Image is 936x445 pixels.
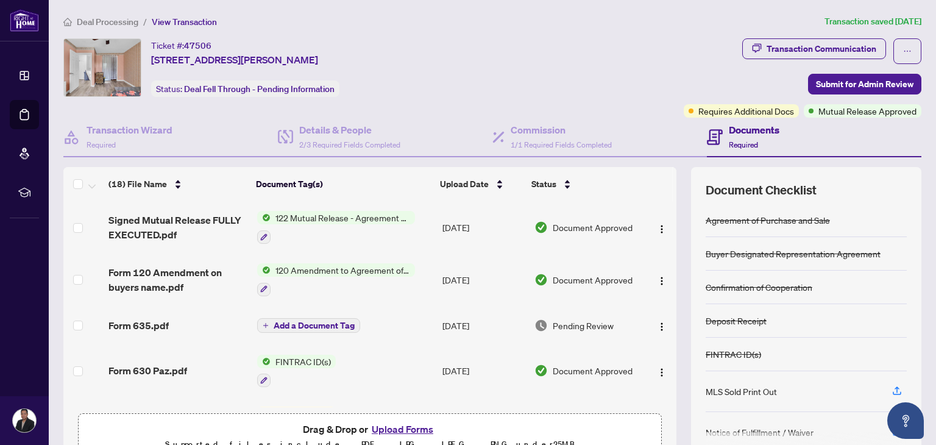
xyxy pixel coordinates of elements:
[706,280,812,294] div: Confirmation of Cooperation
[435,167,526,201] th: Upload Date
[706,385,777,398] div: MLS Sold Print Out
[531,177,556,191] span: Status
[299,140,400,149] span: 2/3 Required Fields Completed
[257,211,271,224] img: Status Icon
[257,407,336,440] button: Status IconFINTRAC ID(s)
[257,355,271,368] img: Status Icon
[706,347,761,361] div: FINTRAC ID(s)
[652,316,672,335] button: Logo
[657,322,667,332] img: Logo
[657,368,667,377] img: Logo
[438,201,530,254] td: [DATE]
[368,421,437,437] button: Upload Forms
[10,9,39,32] img: logo
[151,52,318,67] span: [STREET_ADDRESS][PERSON_NAME]
[108,177,167,191] span: (18) File Name
[13,409,36,432] img: Profile Icon
[299,123,400,137] h4: Details & People
[104,167,251,201] th: (18) File Name
[657,224,667,234] img: Logo
[706,213,830,227] div: Agreement of Purchase and Sale
[824,15,921,29] article: Transaction saved [DATE]
[257,318,360,333] button: Add a Document Tag
[184,84,335,94] span: Deal Fell Through - Pending Information
[143,15,147,29] li: /
[887,402,924,439] button: Open asap
[303,421,437,437] span: Drag & Drop or
[257,318,360,333] button: Add a Document Tag
[274,321,355,330] span: Add a Document Tag
[511,140,612,149] span: 1/1 Required Fields Completed
[657,276,667,286] img: Logo
[108,213,247,242] span: Signed Mutual Release FULLY EXECUTED.pdf
[818,104,916,118] span: Mutual Release Approved
[652,361,672,380] button: Logo
[152,16,217,27] span: View Transaction
[526,167,640,201] th: Status
[438,345,530,397] td: [DATE]
[151,38,211,52] div: Ticket #:
[108,318,169,333] span: Form 635.pdf
[257,355,336,388] button: Status IconFINTRAC ID(s)
[534,273,548,287] img: Document Status
[553,319,614,332] span: Pending Review
[652,270,672,290] button: Logo
[77,16,138,27] span: Deal Processing
[553,221,633,234] span: Document Approved
[108,363,187,378] span: Form 630 Paz.pdf
[257,263,415,296] button: Status Icon120 Amendment to Agreement of Purchase and Sale
[767,39,876,59] div: Transaction Communication
[706,425,814,439] div: Notice of Fulfillment / Waiver
[903,47,912,55] span: ellipsis
[808,74,921,94] button: Submit for Admin Review
[271,211,415,224] span: 122 Mutual Release - Agreement of Purchase and Sale
[251,167,435,201] th: Document Tag(s)
[257,407,271,420] img: Status Icon
[742,38,886,59] button: Transaction Communication
[534,364,548,377] img: Document Status
[271,263,415,277] span: 120 Amendment to Agreement of Purchase and Sale
[257,211,415,244] button: Status Icon122 Mutual Release - Agreement of Purchase and Sale
[64,39,141,96] img: IMG-W12294214_1.jpg
[87,123,172,137] h4: Transaction Wizard
[271,355,336,368] span: FINTRAC ID(s)
[534,319,548,332] img: Document Status
[108,265,247,294] span: Form 120 Amendment on buyers name.pdf
[263,322,269,329] span: plus
[438,254,530,306] td: [DATE]
[257,263,271,277] img: Status Icon
[63,18,72,26] span: home
[698,104,794,118] span: Requires Additional Docs
[729,140,758,149] span: Required
[816,74,913,94] span: Submit for Admin Review
[511,123,612,137] h4: Commission
[706,314,767,327] div: Deposit Receipt
[652,218,672,237] button: Logo
[729,123,779,137] h4: Documents
[706,182,817,199] span: Document Checklist
[553,364,633,377] span: Document Approved
[87,140,116,149] span: Required
[534,221,548,234] img: Document Status
[151,80,339,97] div: Status:
[271,407,336,420] span: FINTRAC ID(s)
[438,306,530,345] td: [DATE]
[706,247,881,260] div: Buyer Designated Representation Agreement
[440,177,489,191] span: Upload Date
[184,40,211,51] span: 47506
[553,273,633,287] span: Document Approved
